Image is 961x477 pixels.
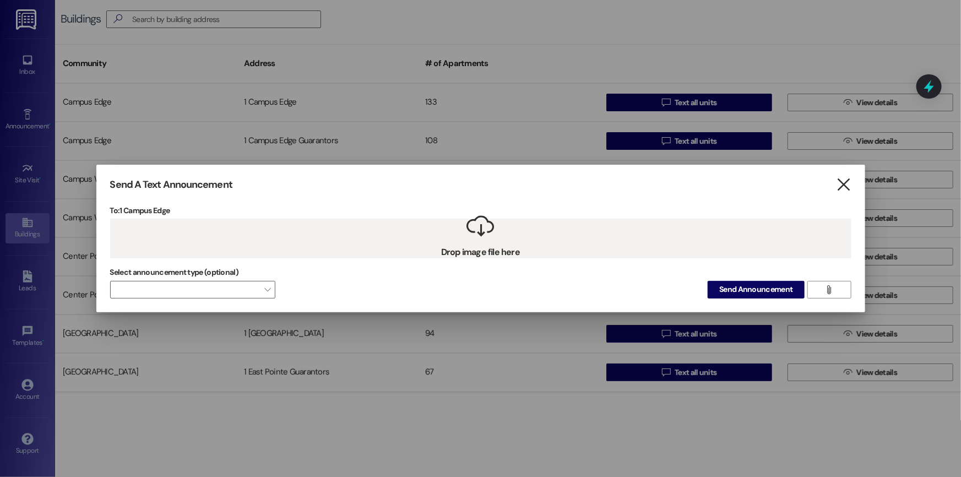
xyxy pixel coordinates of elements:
[110,205,851,216] p: To: 1 Campus Edge
[110,264,239,281] label: Select announcement type (optional)
[825,285,833,294] i: 
[110,178,232,191] h3: Send A Text Announcement
[110,219,851,258] div: Drop image file here
[719,284,792,295] span: Send Announcement
[708,281,804,299] button: Send Announcement
[837,179,851,191] i: 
